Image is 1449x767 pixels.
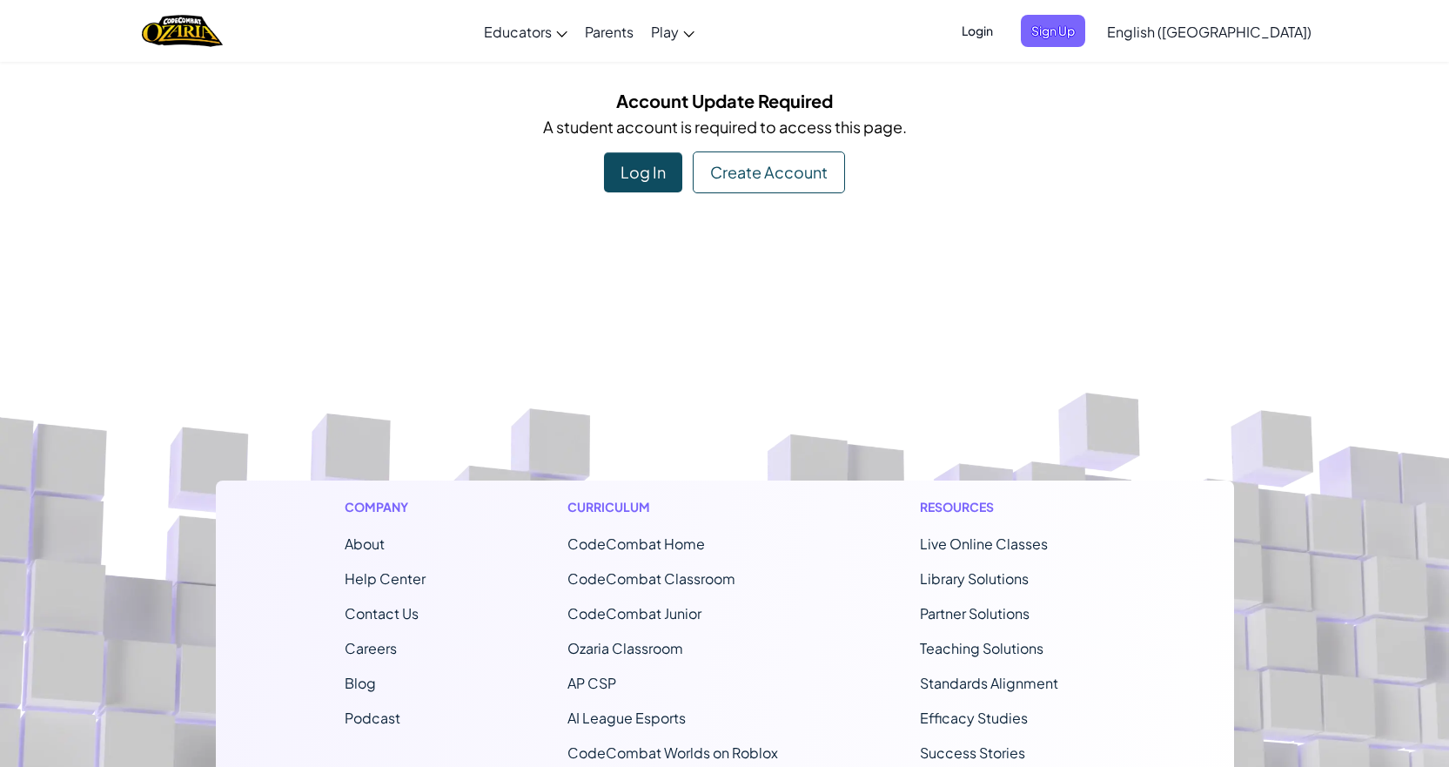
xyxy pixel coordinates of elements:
[345,674,376,692] a: Blog
[642,8,703,55] a: Play
[951,15,1003,47] button: Login
[345,709,400,727] a: Podcast
[920,639,1043,657] a: Teaching Solutions
[484,23,552,41] span: Educators
[345,569,426,588] a: Help Center
[1098,8,1320,55] a: English ([GEOGRAPHIC_DATA])
[567,674,616,692] a: AP CSP
[1107,23,1311,41] span: English ([GEOGRAPHIC_DATA])
[345,604,419,622] span: Contact Us
[567,639,683,657] a: Ozaria Classroom
[920,535,1048,553] a: Live Online Classes
[1021,15,1085,47] button: Sign Up
[142,13,223,49] a: Ozaria by CodeCombat logo
[693,151,845,193] div: Create Account
[920,569,1029,588] a: Library Solutions
[920,498,1105,516] h1: Resources
[567,743,778,762] a: CodeCombat Worlds on Roblox
[229,114,1221,139] p: A student account is required to access this page.
[920,709,1028,727] a: Efficacy Studies
[567,709,686,727] a: AI League Esports
[920,674,1058,692] a: Standards Alignment
[567,604,701,622] a: CodeCombat Junior
[567,569,735,588] a: CodeCombat Classroom
[576,8,642,55] a: Parents
[604,152,682,192] div: Log In
[920,743,1025,762] a: Success Stories
[475,8,576,55] a: Educators
[142,13,223,49] img: Home
[651,23,679,41] span: Play
[920,604,1030,622] a: Partner Solutions
[229,87,1221,114] h5: Account Update Required
[345,535,385,553] a: About
[567,535,705,553] span: CodeCombat Home
[345,639,397,657] a: Careers
[345,498,426,516] h1: Company
[567,498,778,516] h1: Curriculum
